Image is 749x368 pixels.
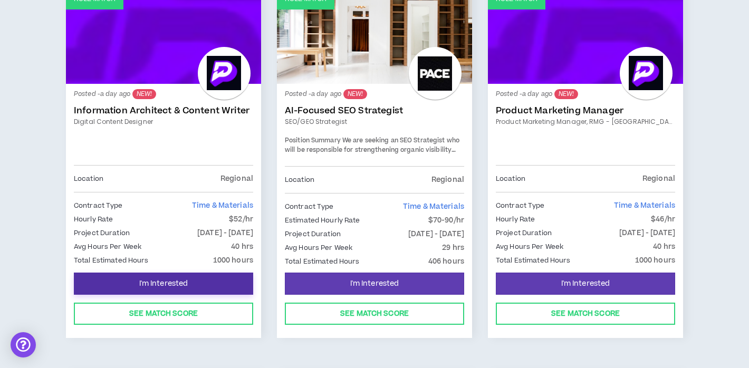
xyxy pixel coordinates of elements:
[285,136,459,247] span: We are seeking an SEO Strategist who will be responsible for strengthening organic visibility and...
[285,228,341,240] p: Project Duration
[285,303,464,325] button: See Match Score
[496,117,675,127] a: Product Marketing Manager, RMG - [GEOGRAPHIC_DATA] Preferred
[635,255,675,266] p: 1000 hours
[285,273,464,295] button: I'm Interested
[285,105,464,116] a: AI-Focused SEO Strategist
[74,273,253,295] button: I'm Interested
[431,174,464,186] p: Regional
[651,214,675,225] p: $46/hr
[403,201,464,212] span: Time & Materials
[428,256,464,267] p: 406 hours
[231,241,253,253] p: 40 hrs
[74,303,253,325] button: See Match Score
[350,279,399,289] span: I'm Interested
[229,214,253,225] p: $52/hr
[285,201,334,212] p: Contract Type
[11,332,36,357] div: Open Intercom Messenger
[74,241,141,253] p: Avg Hours Per Week
[74,173,103,185] p: Location
[74,255,149,266] p: Total Estimated Hours
[132,89,156,99] sup: NEW!
[442,242,464,254] p: 29 hrs
[220,173,253,185] p: Regional
[619,227,675,239] p: [DATE] - [DATE]
[74,214,113,225] p: Hourly Rate
[496,200,545,211] p: Contract Type
[74,200,123,211] p: Contract Type
[496,255,571,266] p: Total Estimated Hours
[496,303,675,325] button: See Match Score
[496,214,535,225] p: Hourly Rate
[561,279,610,289] span: I'm Interested
[139,279,188,289] span: I'm Interested
[192,200,253,211] span: Time & Materials
[408,228,464,240] p: [DATE] - [DATE]
[496,273,675,295] button: I'm Interested
[496,241,563,253] p: Avg Hours Per Week
[285,242,352,254] p: Avg Hours Per Week
[428,215,464,226] p: $70-90/hr
[653,241,675,253] p: 40 hrs
[213,255,253,266] p: 1000 hours
[74,117,253,127] a: Digital Content Designer
[496,105,675,116] a: Product Marketing Manager
[343,89,367,99] sup: NEW!
[496,227,552,239] p: Project Duration
[496,89,675,99] p: Posted - a day ago
[285,174,314,186] p: Location
[554,89,578,99] sup: NEW!
[285,136,341,145] strong: Position Summary
[74,227,130,239] p: Project Duration
[74,89,253,99] p: Posted - a day ago
[614,200,675,211] span: Time & Materials
[285,89,464,99] p: Posted - a day ago
[74,105,253,116] a: Information Architect & Content Writer
[197,227,253,239] p: [DATE] - [DATE]
[285,256,360,267] p: Total Estimated Hours
[642,173,675,185] p: Regional
[496,173,525,185] p: Location
[285,117,464,127] a: SEO/GEO Strategist
[285,215,360,226] p: Estimated Hourly Rate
